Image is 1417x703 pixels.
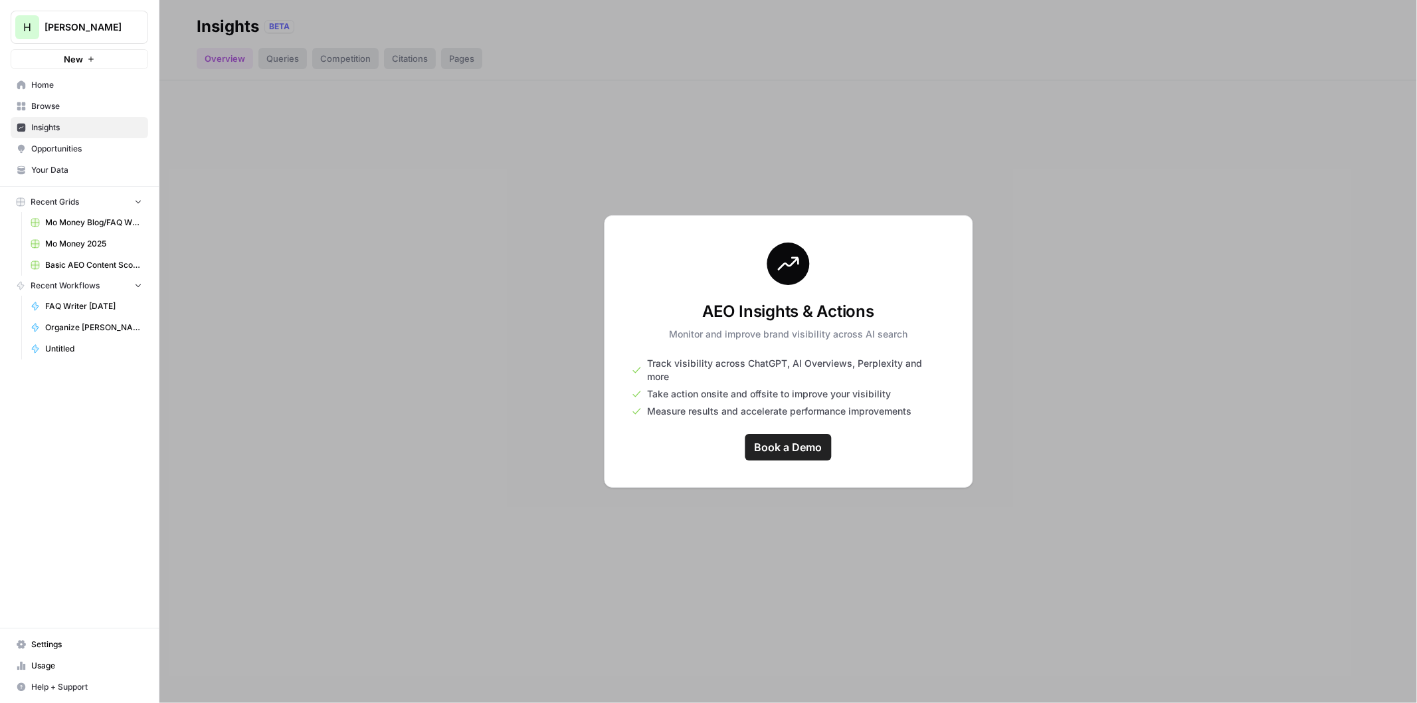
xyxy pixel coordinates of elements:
[11,138,148,159] a: Opportunities
[31,681,142,693] span: Help + Support
[45,21,125,34] span: [PERSON_NAME]
[669,328,907,341] p: Monitor and improve brand visibility across AI search
[31,639,142,651] span: Settings
[31,122,142,134] span: Insights
[669,301,907,322] h3: AEO Insights & Actions
[11,655,148,676] a: Usage
[755,439,822,455] span: Book a Demo
[11,74,148,96] a: Home
[31,79,142,91] span: Home
[45,238,142,250] span: Mo Money 2025
[25,233,148,254] a: Mo Money 2025
[45,300,142,312] span: FAQ Writer [DATE]
[45,217,142,229] span: Mo Money Blog/FAQ Writer
[31,196,79,208] span: Recent Grids
[647,387,891,401] span: Take action onsite and offsite to improve your visibility
[11,192,148,212] button: Recent Grids
[11,11,148,44] button: Workspace: Hasbrook
[11,676,148,698] button: Help + Support
[25,212,148,233] a: Mo Money Blog/FAQ Writer
[25,317,148,338] a: Organize [PERSON_NAME]
[25,338,148,359] a: Untitled
[647,357,945,383] span: Track visibility across ChatGPT, AI Overviews, Perplexity and more
[31,660,142,672] span: Usage
[647,405,911,418] span: Measure results and accelerate performance improvements
[11,634,148,655] a: Settings
[25,254,148,276] a: Basic AEO Content Scorecard with Improvement Report Grid
[31,143,142,155] span: Opportunities
[11,117,148,138] a: Insights
[45,322,142,334] span: Organize [PERSON_NAME]
[745,434,832,460] a: Book a Demo
[45,259,142,271] span: Basic AEO Content Scorecard with Improvement Report Grid
[23,19,31,35] span: H
[11,276,148,296] button: Recent Workflows
[11,96,148,117] a: Browse
[31,280,100,292] span: Recent Workflows
[31,164,142,176] span: Your Data
[11,159,148,181] a: Your Data
[64,52,83,66] span: New
[11,49,148,69] button: New
[31,100,142,112] span: Browse
[25,296,148,317] a: FAQ Writer [DATE]
[45,343,142,355] span: Untitled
